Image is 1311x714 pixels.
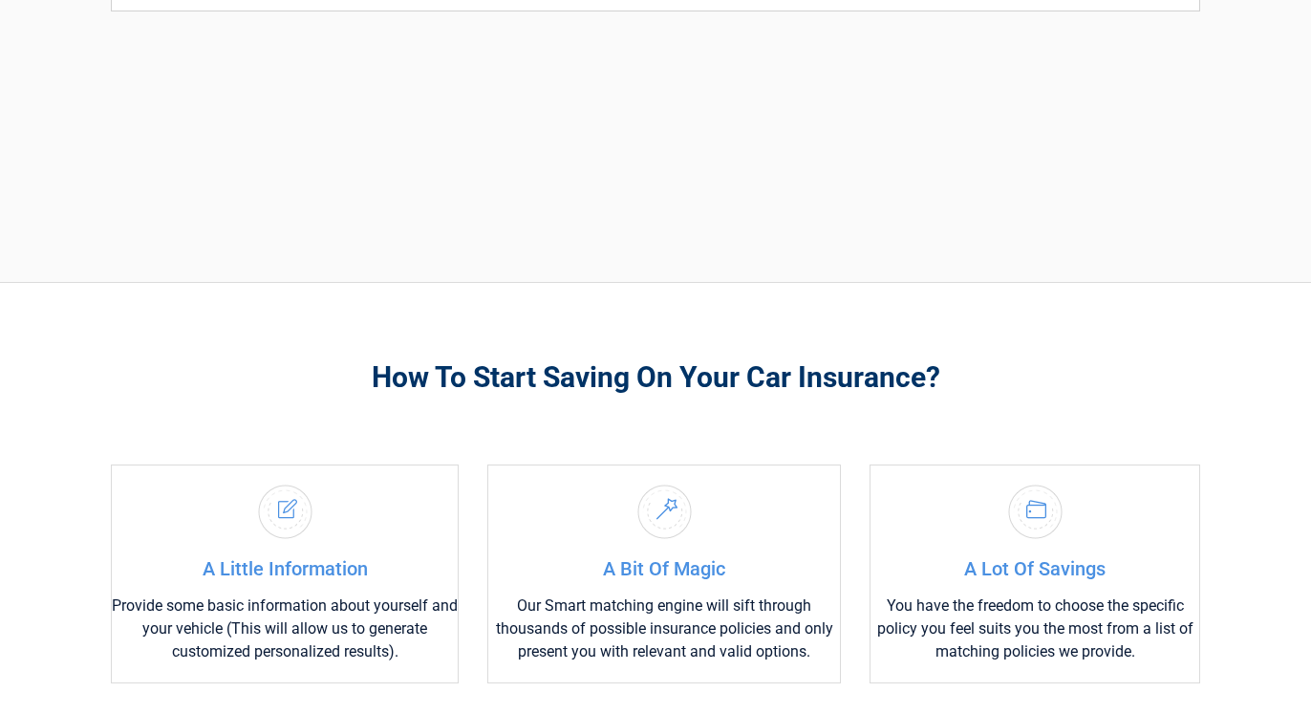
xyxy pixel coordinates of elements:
p: Provide some basic information about yourself and your vehicle (This will allow us to generate cu... [112,595,458,663]
p: You have the freedom to choose the specific policy you feel suits you the most from a list of mat... [870,595,1199,663]
p: Our Smart matching engine will sift through thousands of possible insurance policies and only pre... [488,595,840,663]
h4: A Little Information [112,556,458,581]
h4: A Lot Of Savings [870,556,1199,581]
h4: A Bit Of Magic [488,556,840,581]
h3: How To Start Saving On Your Car Insurance? [111,358,1200,396]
